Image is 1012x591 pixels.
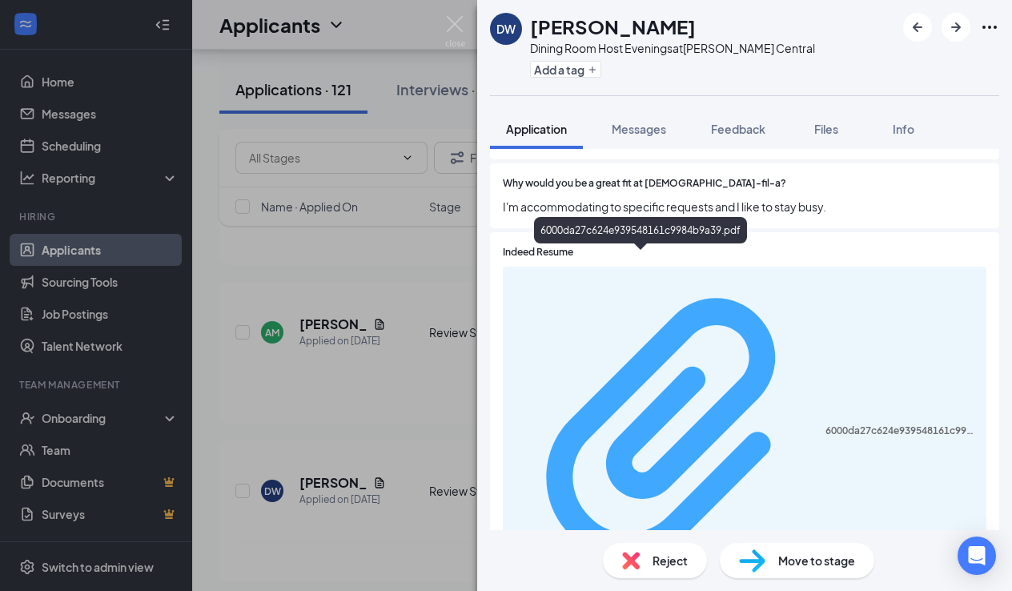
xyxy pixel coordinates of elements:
[893,122,914,136] span: Info
[496,21,516,37] div: DW
[711,122,765,136] span: Feedback
[503,198,986,215] span: I'm accommodating to specific requests and I like to stay busy.
[503,245,573,260] span: Indeed Resume
[534,217,747,243] div: 6000da27c624e939548161c9984b9a39.pdf
[503,176,786,191] span: Why would you be a great fit at [DEMOGRAPHIC_DATA]-fil-a?
[588,65,597,74] svg: Plus
[942,13,970,42] button: ArrowRight
[512,274,977,589] a: Paperclip6000da27c624e939548161c9984b9a39.pdf
[612,122,666,136] span: Messages
[653,552,688,569] span: Reject
[980,18,999,37] svg: Ellipses
[903,13,932,42] button: ArrowLeftNew
[530,40,815,56] div: Dining Room Host Evenings at [PERSON_NAME] Central
[530,13,696,40] h1: [PERSON_NAME]
[506,122,567,136] span: Application
[778,552,855,569] span: Move to stage
[825,424,977,437] div: 6000da27c624e939548161c9984b9a39.pdf
[908,18,927,37] svg: ArrowLeftNew
[530,61,601,78] button: PlusAdd a tag
[958,537,996,575] div: Open Intercom Messenger
[946,18,966,37] svg: ArrowRight
[512,274,825,587] svg: Paperclip
[814,122,838,136] span: Files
